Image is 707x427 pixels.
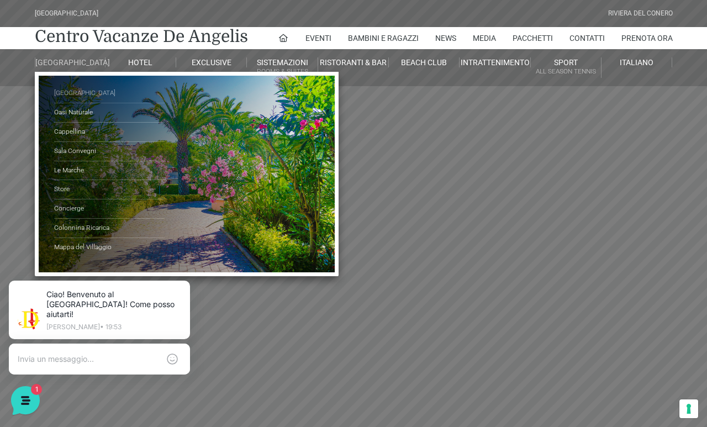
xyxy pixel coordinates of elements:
[54,219,165,238] a: Colonnina Ricarica
[96,341,125,351] p: Messaggi
[35,25,248,48] a: Centro Vacanze De Angelis
[54,180,165,199] a: Store
[25,207,181,218] input: Cerca un articolo...
[620,58,653,67] span: Italiano
[77,325,145,351] button: 1Messaggi
[389,57,460,67] a: Beach Club
[72,146,163,155] span: Inizia una conversazione
[348,27,419,49] a: Bambini e Ragazzi
[18,139,203,161] button: Inizia una conversazione
[9,9,186,44] h2: Ciao da De Angelis Resort 👋
[9,49,186,71] p: La nostra missione è rendere la tua esperienza straordinaria!
[621,27,673,49] a: Prenota Ora
[18,183,86,192] span: Trova una risposta
[54,84,165,103] a: [GEOGRAPHIC_DATA]
[54,123,165,142] a: Cappellina
[53,56,188,63] p: [PERSON_NAME] • 19:53
[473,27,496,49] a: Media
[513,27,553,49] a: Pacchetti
[98,88,203,97] a: [DEMOGRAPHIC_DATA] tutto
[18,88,94,97] span: Le tue conversazioni
[110,324,118,332] span: 1
[608,8,673,19] div: Riviera Del Conero
[170,341,186,351] p: Aiuto
[144,325,212,351] button: Aiuto
[13,102,208,135] a: [PERSON_NAME]Ciao! Benvenuto al [GEOGRAPHIC_DATA]! Come posso aiutarti!5 min fa1
[46,119,172,130] p: Ciao! Benvenuto al [GEOGRAPHIC_DATA]! Come posso aiutarti!
[54,238,165,257] a: Mappa del Villaggio
[531,57,602,78] a: SportAll Season Tennis
[118,183,203,192] a: Apri Centro Assistenza
[176,57,247,67] a: Exclusive
[318,57,389,67] a: Ristoranti & Bar
[24,41,46,63] img: light
[9,384,42,417] iframe: Customerly Messenger Launcher
[53,22,188,52] p: Ciao! Benvenuto al [GEOGRAPHIC_DATA]! Come posso aiutarti!
[247,57,318,78] a: SistemazioniRooms & Suites
[569,27,605,49] a: Contatti
[602,57,672,67] a: Italiano
[531,66,601,77] small: All Season Tennis
[305,27,331,49] a: Eventi
[33,341,52,351] p: Home
[54,161,165,181] a: Le Marche
[35,8,98,19] div: [GEOGRAPHIC_DATA]
[54,142,165,161] a: Sala Convegni
[192,119,203,130] span: 1
[54,199,165,219] a: Concierge
[46,106,172,117] span: [PERSON_NAME]
[178,106,203,116] p: 5 min fa
[679,399,698,418] button: Le tue preferenze relative al consenso per le tecnologie di tracciamento
[247,66,317,77] small: Rooms & Suites
[54,103,165,123] a: Oasi Naturale
[435,27,456,49] a: News
[460,57,530,67] a: Intrattenimento
[35,57,105,67] a: [GEOGRAPHIC_DATA]
[105,57,176,67] a: Hotel
[18,107,40,129] img: light
[9,325,77,351] button: Home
